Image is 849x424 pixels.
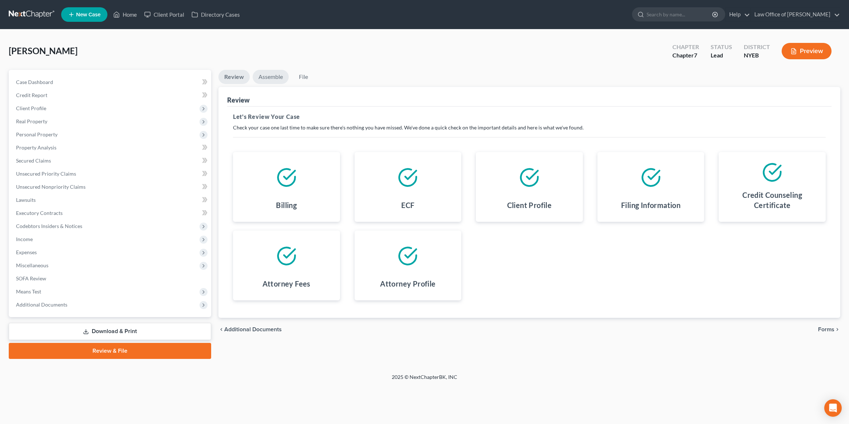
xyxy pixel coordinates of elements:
[16,79,53,85] span: Case Dashboard
[726,8,750,21] a: Help
[10,180,211,193] a: Unsecured Nonpriority Claims
[10,207,211,220] a: Executory Contracts
[10,89,211,102] a: Credit Report
[10,154,211,167] a: Secured Claims
[16,184,86,190] span: Unsecured Nonpriority Claims
[10,272,211,285] a: SOFA Review
[9,323,211,340] a: Download & Print
[9,45,78,56] span: [PERSON_NAME]
[672,43,699,51] div: Chapter
[16,171,76,177] span: Unsecured Priority Claims
[218,327,282,332] a: chevron_left Additional Documents
[218,70,250,84] a: Review
[16,236,33,242] span: Income
[16,197,36,203] span: Lawsuits
[218,327,224,332] i: chevron_left
[16,157,51,164] span: Secured Claims
[276,200,297,210] h4: Billing
[16,249,37,255] span: Expenses
[744,43,770,51] div: District
[16,105,46,111] span: Client Profile
[16,92,47,98] span: Credit Report
[233,124,826,131] p: Check your case one last time to make sure there's nothing you have missed. We've done a quick ch...
[10,167,211,180] a: Unsecured Priority Claims
[227,96,250,104] div: Review
[672,51,699,60] div: Chapter
[10,193,211,207] a: Lawsuits
[10,76,211,89] a: Case Dashboard
[647,8,713,21] input: Search by name...
[16,275,46,281] span: SOFA Review
[744,51,770,60] div: NYEB
[782,43,832,59] button: Preview
[16,288,41,295] span: Means Test
[751,8,840,21] a: Law Office of [PERSON_NAME]
[217,373,632,387] div: 2025 © NextChapterBK, INC
[16,301,67,308] span: Additional Documents
[16,144,56,151] span: Property Analysis
[76,12,100,17] span: New Case
[16,223,82,229] span: Codebtors Insiders & Notices
[380,279,435,289] h4: Attorney Profile
[188,8,244,21] a: Directory Cases
[724,190,820,210] h4: Credit Counseling Certificate
[694,52,697,59] span: 7
[824,399,842,417] div: Open Intercom Messenger
[16,210,63,216] span: Executory Contracts
[818,327,834,332] span: Forms
[233,112,826,121] h5: Let's Review Your Case
[253,70,289,84] a: Assemble
[262,279,311,289] h4: Attorney Fees
[507,200,552,210] h4: Client Profile
[711,43,732,51] div: Status
[16,131,58,137] span: Personal Property
[224,327,282,332] span: Additional Documents
[818,327,840,332] button: Forms chevron_right
[16,118,47,124] span: Real Property
[9,343,211,359] a: Review & File
[292,70,315,84] a: File
[834,327,840,332] i: chevron_right
[110,8,141,21] a: Home
[621,200,680,210] h4: Filing Information
[711,51,732,60] div: Lead
[401,200,414,210] h4: ECF
[141,8,188,21] a: Client Portal
[16,262,48,268] span: Miscellaneous
[10,141,211,154] a: Property Analysis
